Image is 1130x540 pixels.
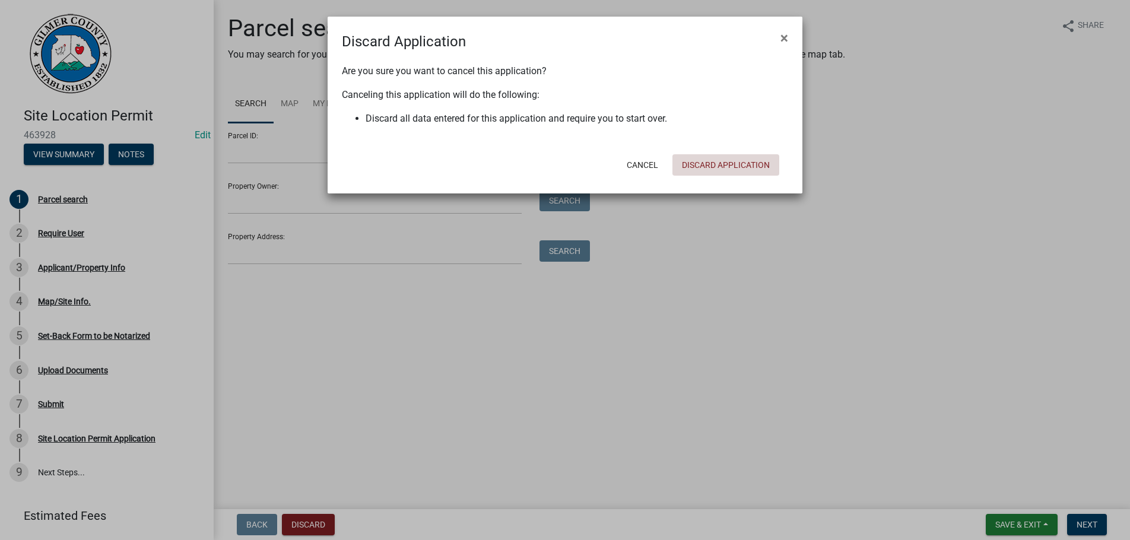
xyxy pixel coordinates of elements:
p: Are you sure you want to cancel this application? [342,64,788,78]
button: Discard Application [672,154,779,176]
button: Cancel [617,154,668,176]
p: Canceling this application will do the following: [342,88,788,102]
h4: Discard Application [342,31,466,52]
li: Discard all data entered for this application and require you to start over. [366,112,788,126]
button: Close [771,21,798,55]
span: × [780,30,788,46]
